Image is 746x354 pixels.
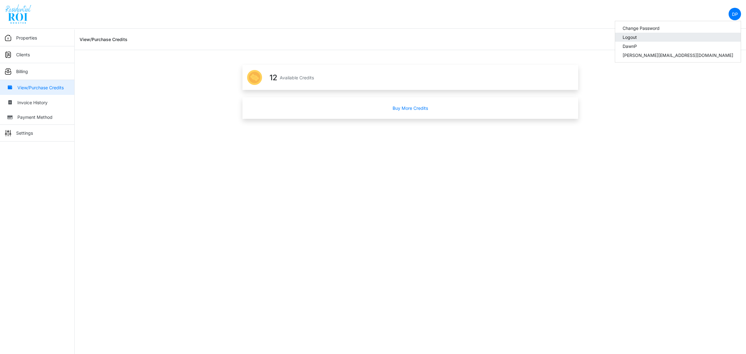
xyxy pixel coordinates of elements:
[615,33,741,42] a: Logout
[5,130,11,136] img: sidemenu_settings.png
[5,68,11,75] img: sidemenu_billing.png
[80,37,127,42] h6: View/Purchase Credits
[280,74,314,81] p: Available Credits
[5,35,11,41] img: sidemenu_properties.png
[393,105,428,111] span: Buy More Credits
[247,70,262,85] img: seg_coin.png
[16,51,30,58] p: Clients
[269,73,277,82] h3: 12
[16,68,28,75] p: Billing
[729,8,741,20] a: DP
[5,52,11,58] img: sidemenu_client.png
[16,130,33,136] p: Settings
[615,24,741,33] a: Change Password
[5,4,32,24] img: spp logo
[732,11,738,17] p: DP
[615,21,741,63] div: DP
[16,35,37,41] p: Properties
